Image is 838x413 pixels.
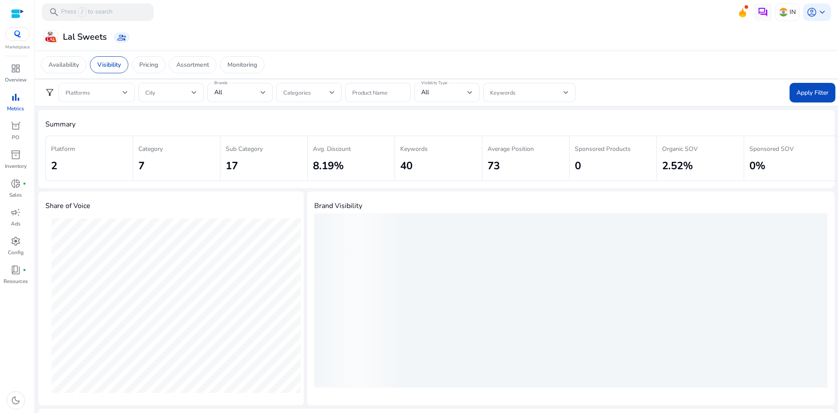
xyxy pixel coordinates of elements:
[214,88,222,96] span: All
[662,159,693,173] p: 2.52%
[8,249,24,256] p: Config
[61,7,113,17] p: Press to search
[400,159,412,173] p: 40
[10,31,25,38] img: QC-logo.svg
[575,144,631,154] p: Sponsored Products
[226,159,238,173] p: 17
[10,265,21,275] span: book_4
[45,202,297,210] h4: Share of Voice
[5,44,30,51] p: Marketplace
[45,87,55,98] span: filter_alt
[176,60,209,69] p: Assortment
[51,159,57,173] p: 2
[10,207,21,218] span: campaign
[790,4,796,20] p: IN
[138,159,144,173] p: 7
[797,88,828,97] span: Apply Filter
[11,220,21,228] p: Ads
[45,120,828,129] h4: Summary
[313,144,351,154] p: Avg. Discount
[10,236,21,246] span: settings
[3,277,28,285] p: Resources
[78,7,86,17] span: /
[23,182,26,185] span: fiber_manual_record
[226,144,263,154] p: Sub Category
[227,60,257,69] p: Monitoring
[114,32,130,43] a: group_add
[790,83,835,102] button: Apply Filter
[488,144,534,154] p: Average Position
[214,80,228,86] mat-label: Brands
[421,88,429,96] span: All
[10,63,21,74] span: dashboard
[7,105,24,113] p: Metrics
[817,7,828,17] span: keyboard_arrow_down
[97,60,121,69] p: Visibility
[779,8,788,17] img: in.svg
[63,32,107,42] h3: Lal Sweets
[5,76,27,84] p: Overview
[12,133,19,141] p: PO
[749,144,794,154] p: Sponsored SOV
[51,144,75,154] p: Platform
[314,213,828,388] div: loading
[49,7,59,17] span: search
[662,144,698,154] p: Organic SOV
[421,80,447,86] mat-label: Visibility Type
[117,33,126,42] span: group_add
[807,7,817,17] span: account_circle
[313,159,344,173] p: 8.19%
[314,202,828,210] h4: Brand Visibility
[10,92,21,102] span: bar_chart
[488,159,500,173] p: 73
[48,60,79,69] p: Availability
[749,159,766,173] p: 0%
[575,159,581,173] p: 0
[10,178,21,189] span: donut_small
[23,268,26,272] span: fiber_manual_record
[5,162,27,170] p: Inventory
[138,144,163,154] p: Category
[10,150,21,160] span: inventory_2
[10,395,21,406] span: dark_mode
[400,144,428,154] p: Keywords
[9,191,22,199] p: Sales
[44,31,57,44] img: Lal Sweets
[139,60,158,69] p: Pricing
[10,121,21,131] span: orders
